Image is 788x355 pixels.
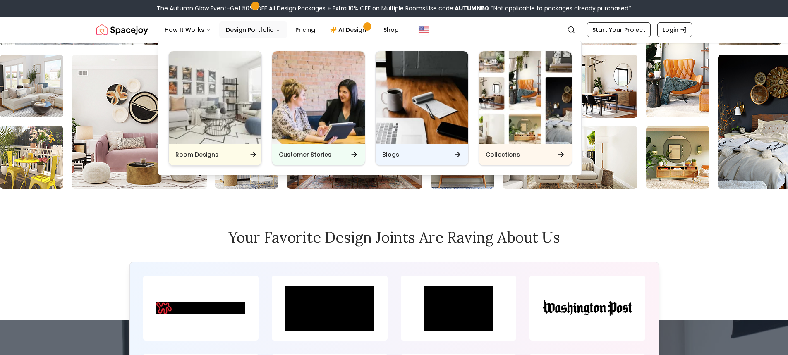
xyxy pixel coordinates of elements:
[382,150,399,159] h6: Blogs
[486,150,520,159] h6: Collections
[479,51,572,144] img: Collections
[529,276,645,341] img: spacejoy happy customer
[426,4,489,12] span: Use code:
[419,25,429,35] img: United States
[158,21,405,38] nav: Main
[279,150,331,159] h6: Customer Stories
[455,4,489,12] b: AUTUMN50
[96,21,148,38] img: Spacejoy Logo
[657,22,692,37] a: Login
[158,21,218,38] button: How It Works
[377,21,405,38] a: Shop
[157,4,631,12] div: The Autumn Glow Event-Get 50% OFF All Design Packages + Extra 10% OFF on Multiple Rooms.
[158,41,582,176] div: Design Portfolio
[168,51,262,166] a: Room DesignsRoom Designs
[96,21,148,38] a: Spacejoy
[143,276,259,341] img: spacejoy happy customer
[289,21,322,38] a: Pricing
[489,4,631,12] span: *Not applicable to packages already purchased*
[175,150,218,159] h6: Room Designs
[587,22,651,37] a: Start Your Project
[376,51,468,144] img: Blogs
[272,51,365,144] img: Customer Stories
[272,276,388,341] img: spacejoy happy customer
[219,21,287,38] button: Design Portfolio
[169,51,261,144] img: Room Designs
[96,229,692,245] h2: Your favorite design joints are raving about us
[96,17,692,43] nav: Global
[323,21,375,38] a: AI Design
[375,51,469,166] a: BlogsBlogs
[401,276,517,341] img: spacejoy happy customer
[272,51,365,166] a: Customer StoriesCustomer Stories
[479,51,572,166] a: CollectionsCollections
